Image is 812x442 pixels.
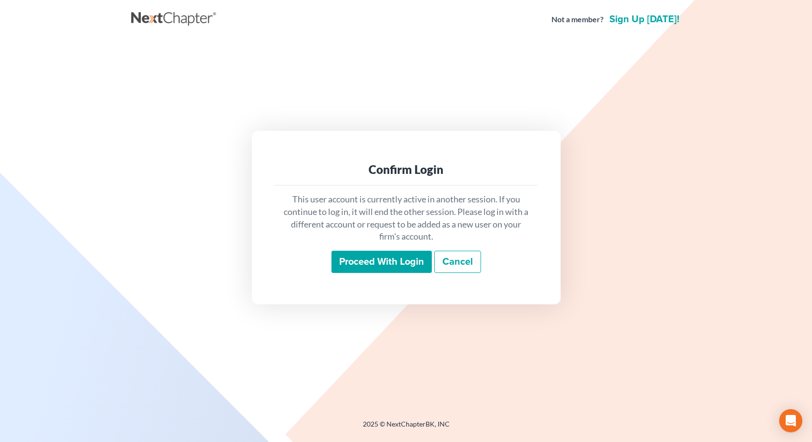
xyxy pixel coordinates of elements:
[434,251,481,273] a: Cancel
[283,193,530,243] p: This user account is currently active in another session. If you continue to log in, it will end ...
[607,14,681,24] a: Sign up [DATE]!
[131,419,681,437] div: 2025 © NextChapterBK, INC
[779,409,802,432] div: Open Intercom Messenger
[283,162,530,177] div: Confirm Login
[551,14,604,25] strong: Not a member?
[331,251,432,273] input: Proceed with login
